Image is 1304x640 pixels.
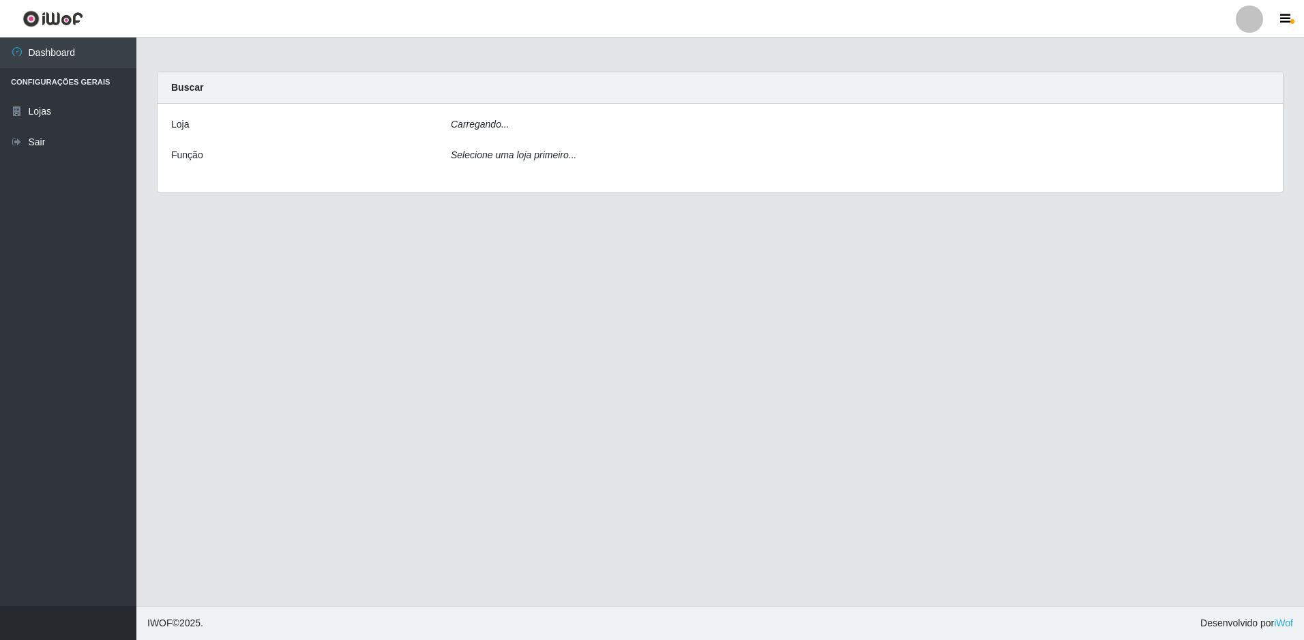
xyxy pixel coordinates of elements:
label: Loja [171,117,189,132]
strong: Buscar [171,82,203,93]
i: Carregando... [451,119,509,130]
span: Desenvolvido por [1200,616,1293,630]
img: CoreUI Logo [23,10,83,27]
label: Função [171,148,203,162]
i: Selecione uma loja primeiro... [451,149,576,160]
span: © 2025 . [147,616,203,630]
span: IWOF [147,617,173,628]
a: iWof [1274,617,1293,628]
